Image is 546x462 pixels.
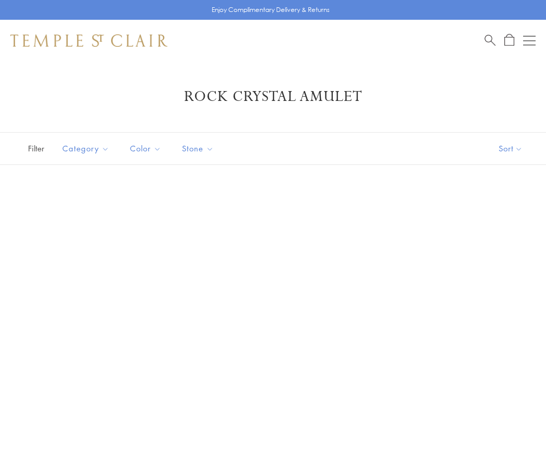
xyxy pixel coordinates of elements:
[55,137,117,160] button: Category
[177,142,222,155] span: Stone
[523,34,536,47] button: Open navigation
[504,34,514,47] a: Open Shopping Bag
[485,34,496,47] a: Search
[57,142,117,155] span: Category
[10,34,167,47] img: Temple St. Clair
[174,137,222,160] button: Stone
[212,5,330,15] p: Enjoy Complimentary Delivery & Returns
[125,142,169,155] span: Color
[26,87,520,106] h1: Rock Crystal Amulet
[475,133,546,164] button: Show sort by
[122,137,169,160] button: Color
